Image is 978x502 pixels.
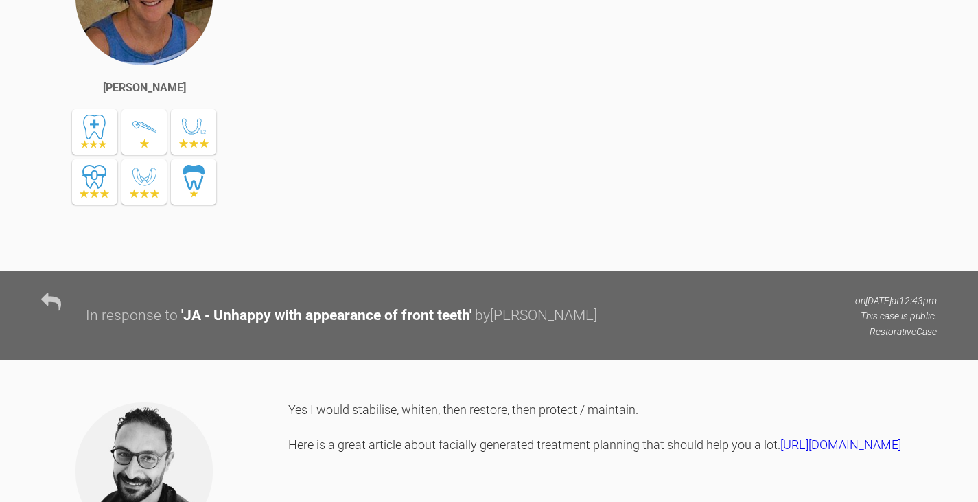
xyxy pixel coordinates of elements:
p: This case is public. [855,308,937,323]
div: ' JA - Unhappy with appearance of front teeth ' [181,304,471,328]
p: Restorative Case [855,324,937,339]
div: In response to [86,304,178,328]
div: [PERSON_NAME] [103,79,186,97]
div: by [PERSON_NAME] [475,304,597,328]
p: on [DATE] at 12:43pm [855,293,937,308]
a: [URL][DOMAIN_NAME] [780,437,901,452]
